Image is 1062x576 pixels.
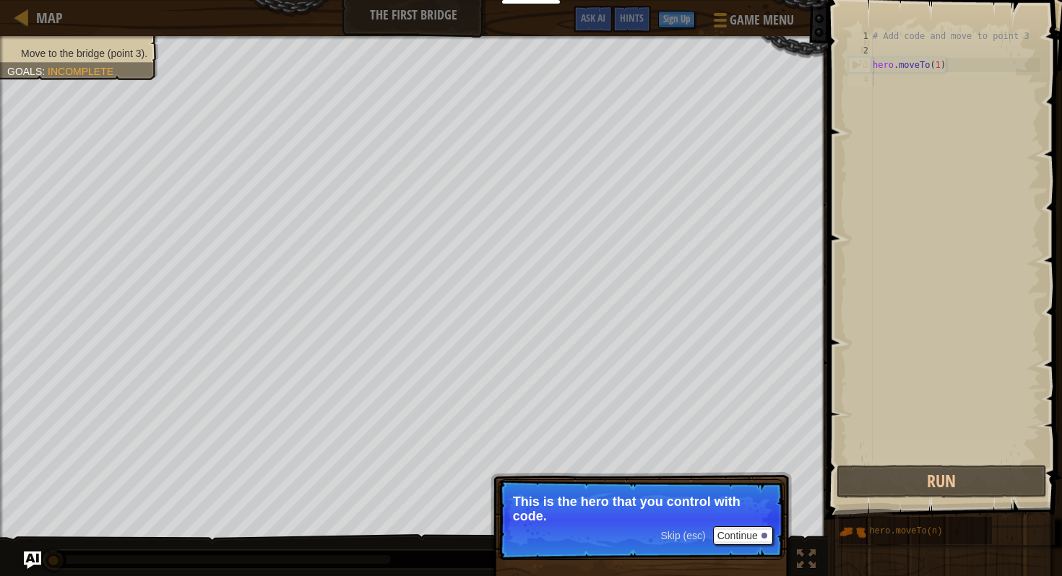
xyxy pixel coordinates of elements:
span: Map [36,8,63,27]
span: Hints [620,11,644,25]
button: Ask AI [574,6,613,32]
button: Run [837,465,1047,498]
span: hero.moveTo(n) [870,526,943,536]
span: Ask AI [581,11,605,25]
span: Goals [7,66,42,77]
img: portrait.png [839,518,866,546]
div: 3 [849,58,873,72]
a: Map [29,8,63,27]
span: : [42,66,48,77]
button: Continue [713,526,773,545]
span: Incomplete [48,66,113,77]
button: Ask AI [24,551,41,569]
button: Sign Up [658,11,695,28]
span: Game Menu [730,11,794,30]
span: Move to the bridge (point 3). [21,48,147,59]
div: 4 [848,72,873,87]
div: 1 [848,29,873,43]
div: 2 [848,43,873,58]
li: Move to the bridge (point 3). [7,46,147,61]
button: Game Menu [702,6,803,40]
span: Skip (esc) [660,530,705,541]
p: This is the hero that you control with code. [513,494,769,523]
